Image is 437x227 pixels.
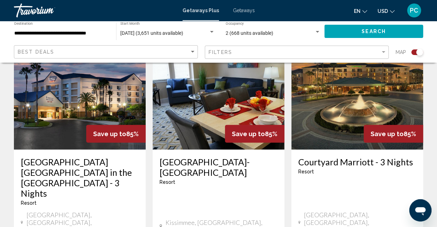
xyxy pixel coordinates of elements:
[21,200,37,206] span: Resort
[378,6,395,16] button: Change currency
[354,8,361,14] span: en
[291,38,423,150] img: RR21E01X.jpg
[354,6,367,16] button: Change language
[298,157,416,167] a: Courtyard Marriott - 3 Nights
[160,179,175,185] span: Resort
[233,8,255,13] a: Getaways
[409,199,431,221] iframe: Button to launch messaging window
[371,130,404,138] span: Save up to
[378,8,388,14] span: USD
[232,130,265,138] span: Save up to
[225,125,284,143] div: 85%
[205,45,389,60] button: Filter
[362,29,386,34] span: Search
[226,30,273,36] span: 2 (668 units available)
[18,49,196,55] mat-select: Sort by
[160,157,277,178] a: [GEOGRAPHIC_DATA]-[GEOGRAPHIC_DATA]
[183,8,219,13] a: Getaways Plus
[93,130,126,138] span: Save up to
[298,169,314,174] span: Resort
[14,3,176,17] a: Travorium
[410,7,418,14] span: PC
[120,30,183,36] span: [DATE] (3,651 units available)
[324,25,423,38] button: Search
[86,125,146,143] div: 85%
[364,125,423,143] div: 85%
[21,157,139,198] a: [GEOGRAPHIC_DATA] [GEOGRAPHIC_DATA] in the [GEOGRAPHIC_DATA] - 3 Nights
[18,49,54,55] span: Best Deals
[405,3,423,18] button: User Menu
[209,49,232,55] span: Filters
[153,38,284,150] img: 6815I01L.jpg
[396,47,406,57] span: Map
[14,38,146,150] img: RR24E01X.jpg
